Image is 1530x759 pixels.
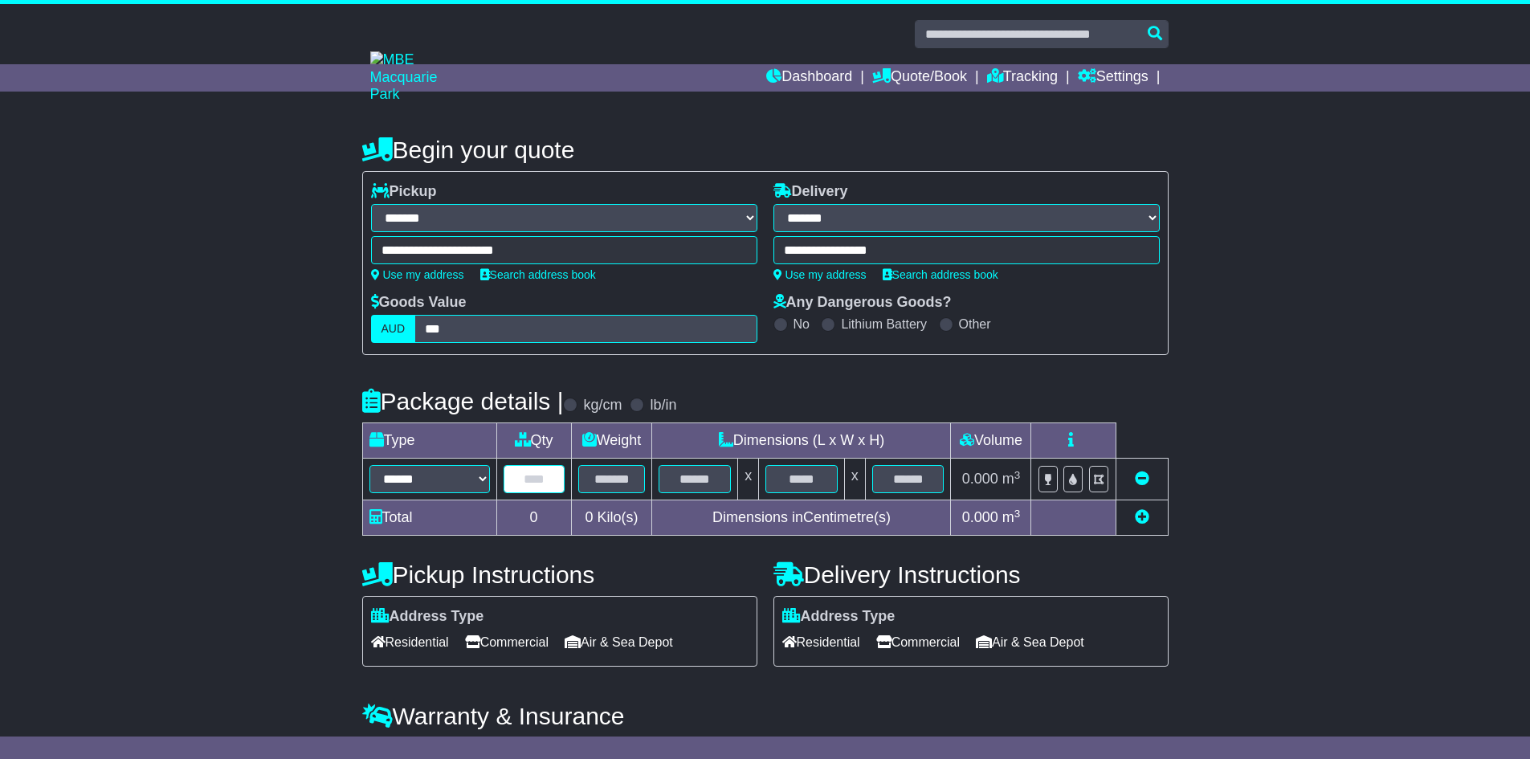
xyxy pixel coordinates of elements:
label: Goods Value [371,294,467,312]
span: m [1002,509,1021,525]
label: Other [959,316,991,332]
label: AUD [371,315,416,343]
label: Lithium Battery [841,316,927,332]
a: Search address book [480,268,596,281]
a: Remove this item [1135,471,1149,487]
sup: 3 [1014,469,1021,481]
td: Dimensions in Centimetre(s) [652,500,951,536]
a: Quote/Book [872,64,967,92]
span: 0 [585,509,593,525]
td: Dimensions (L x W x H) [652,423,951,459]
h4: Package details | [362,388,564,414]
td: Volume [951,423,1031,459]
td: Qty [496,423,571,459]
label: Any Dangerous Goods? [773,294,952,312]
td: x [738,459,759,500]
span: m [1002,471,1021,487]
h4: Warranty & Insurance [362,703,1169,729]
h4: Pickup Instructions [362,561,757,588]
span: Residential [371,630,449,655]
span: Residential [782,630,860,655]
img: MBE Macquarie Park [370,51,467,104]
a: Use my address [773,268,867,281]
h4: Begin your quote [362,137,1169,163]
span: 0.000 [962,471,998,487]
span: Commercial [876,630,960,655]
label: lb/in [650,397,676,414]
td: x [844,459,865,500]
span: Commercial [465,630,549,655]
span: Air & Sea Depot [976,630,1084,655]
a: Tracking [987,64,1058,92]
sup: 3 [1014,508,1021,520]
td: 0 [496,500,571,536]
label: kg/cm [583,397,622,414]
label: Address Type [371,608,484,626]
a: Add new item [1135,509,1149,525]
td: Total [362,500,496,536]
a: Use my address [371,268,464,281]
a: Search address book [883,268,998,281]
h4: Delivery Instructions [773,561,1169,588]
label: Address Type [782,608,896,626]
label: No [794,316,810,332]
label: Pickup [371,183,437,201]
label: Delivery [773,183,848,201]
td: Kilo(s) [571,500,652,536]
a: Dashboard [766,64,852,92]
span: 0.000 [962,509,998,525]
a: Settings [1078,64,1149,92]
td: Weight [571,423,652,459]
td: Type [362,423,496,459]
span: Air & Sea Depot [565,630,673,655]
